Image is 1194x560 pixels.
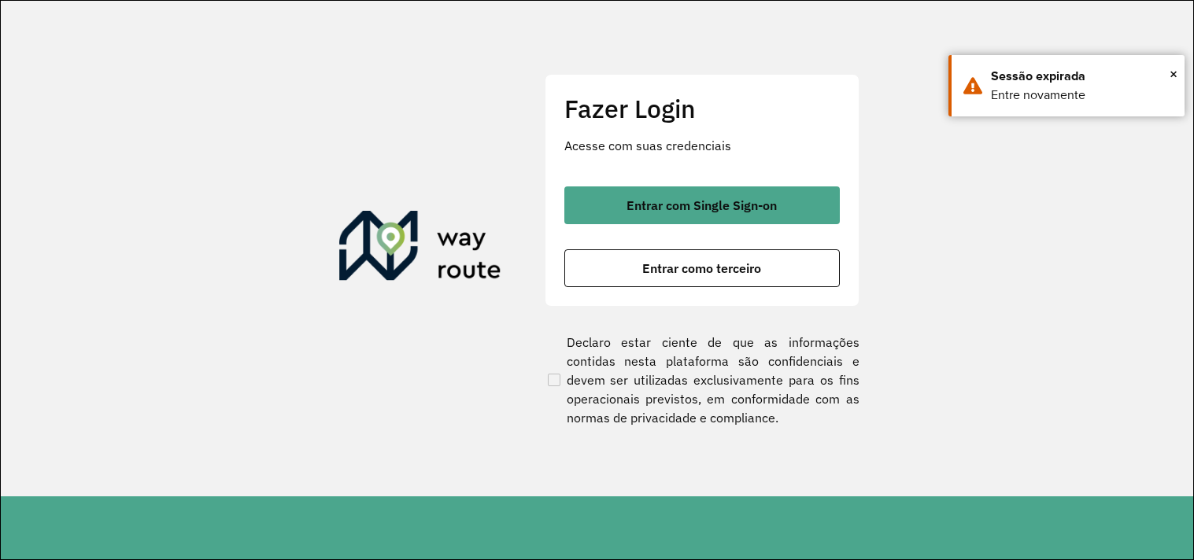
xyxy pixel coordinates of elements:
[991,86,1173,105] div: Entre novamente
[642,262,761,274] span: Entrar como terceiro
[627,199,777,212] span: Entrar com Single Sign-on
[1170,62,1177,86] span: ×
[339,211,501,286] img: Roteirizador AmbevTech
[564,94,840,123] h2: Fazer Login
[564,186,840,224] button: button
[1170,62,1177,86] button: Close
[564,249,840,287] button: button
[545,333,859,427] label: Declaro estar ciente de que as informações contidas nesta plataforma são confidenciais e devem se...
[564,136,840,155] p: Acesse com suas credenciais
[991,67,1173,86] div: Sessão expirada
